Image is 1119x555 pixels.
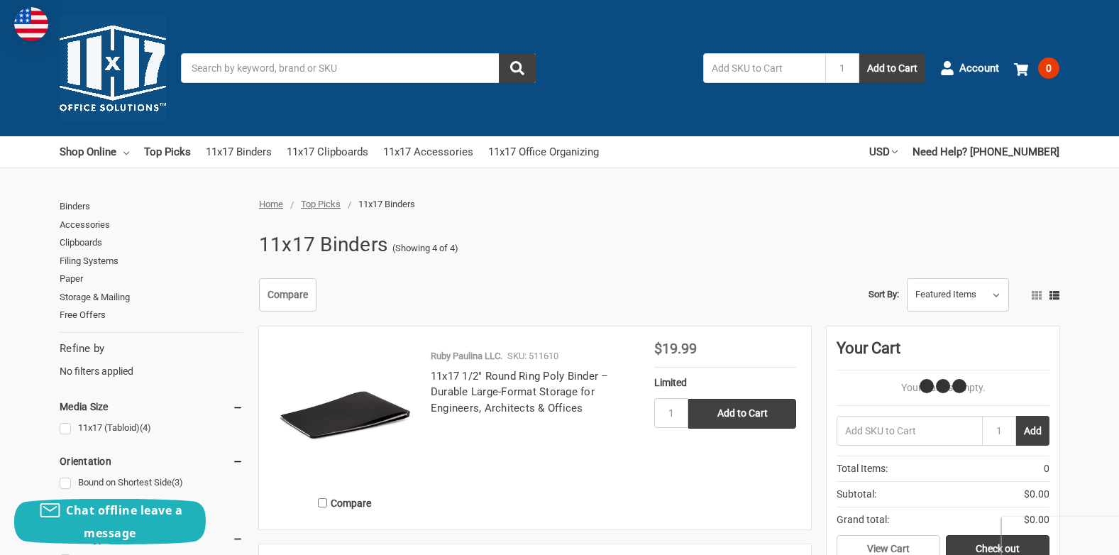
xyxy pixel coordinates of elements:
[837,416,982,446] input: Add SKU to Cart
[60,216,243,234] a: Accessories
[869,136,898,167] a: USD
[913,136,1059,167] a: Need Help? [PHONE_NUMBER]
[259,199,283,209] a: Home
[688,399,796,429] input: Add to Cart
[959,60,999,77] span: Account
[431,370,609,414] a: 11x17 1/2" Round Ring Poly Binder – Durable Large-Format Storage for Engineers, Architects & Offices
[274,341,416,483] img: 11x17 1/2" Round Ring Poly Binder – Durable Large-Format Storage for Engineers, Architects & Offices
[60,473,243,493] a: Bound on Shortest Side
[654,375,796,390] div: Limited
[1024,512,1049,527] span: $0.00
[488,136,599,167] a: 11x17 Office Organizing
[60,288,243,307] a: Storage & Mailing
[869,284,899,305] label: Sort By:
[837,512,889,527] span: Grand total:
[66,502,182,541] span: Chat offline leave a message
[287,136,368,167] a: 11x17 Clipboards
[837,487,876,502] span: Subtotal:
[14,7,48,41] img: duty and tax information for United States
[60,341,243,357] h5: Refine by
[60,270,243,288] a: Paper
[181,53,536,83] input: Search by keyword, brand or SKU
[60,233,243,252] a: Clipboards
[703,53,825,83] input: Add SKU to Cart
[60,252,243,270] a: Filing Systems
[318,498,327,507] input: Compare
[859,53,925,83] button: Add to Cart
[259,278,316,312] a: Compare
[431,349,502,363] p: Ruby Paulina LLC.
[274,491,416,515] label: Compare
[358,199,415,209] span: 11x17 Binders
[14,499,206,544] button: Chat offline leave a message
[1014,50,1059,87] a: 0
[144,136,191,167] a: Top Picks
[1044,461,1049,476] span: 0
[1024,487,1049,502] span: $0.00
[172,477,183,488] span: (3)
[383,136,473,167] a: 11x17 Accessories
[1016,416,1049,446] button: Add
[837,336,1049,370] div: Your Cart
[837,461,888,476] span: Total Items:
[301,199,341,209] a: Top Picks
[60,341,243,379] div: No filters applied
[940,50,999,87] a: Account
[60,419,243,438] a: 11x17 (Tabloid)
[507,349,558,363] p: SKU: 511610
[60,398,243,415] h5: Media Size
[1038,57,1059,79] span: 0
[60,306,243,324] a: Free Offers
[60,15,166,121] img: 11x17.com
[837,380,1049,395] p: Your Cart Is Empty.
[1002,517,1119,555] iframe: Google Customer Reviews
[60,453,243,470] h5: Orientation
[60,197,243,216] a: Binders
[654,340,697,357] span: $19.99
[60,136,129,167] a: Shop Online
[259,226,387,263] h1: 11x17 Binders
[392,241,458,255] span: (Showing 4 of 4)
[206,136,272,167] a: 11x17 Binders
[140,422,151,433] span: (4)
